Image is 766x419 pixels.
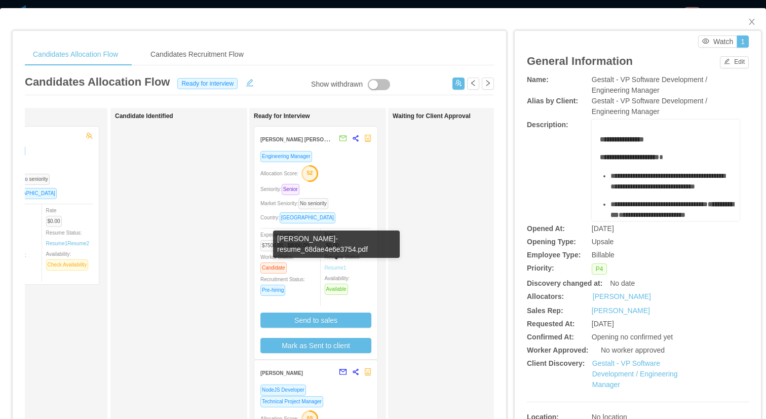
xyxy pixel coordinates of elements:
b: Alias by Client: [527,97,578,105]
span: [GEOGRAPHIC_DATA] [280,212,335,223]
div: [PERSON_NAME]-resume_68dae4e6e3754.pdf [273,231,400,258]
span: Resume Status: [325,254,361,271]
span: Seniority: [260,186,303,192]
span: $0.00 [46,216,62,227]
span: robot [364,368,371,375]
h1: Candidate Identified [115,112,257,120]
button: mail [334,364,347,380]
b: Name: [527,75,549,84]
span: share-alt [352,368,359,375]
span: Availability: [46,251,93,268]
span: Recruitment Status: [260,277,305,293]
div: rdw-wrapper [592,120,740,221]
a: Gestalt - VP Software Development / Engineering Manager [592,359,678,389]
span: Country: [260,215,339,220]
span: No seniority [20,174,50,185]
button: 52 [298,165,319,181]
span: robot [364,135,371,142]
span: share-alt [352,135,359,142]
div: Show withdrawn [311,79,363,90]
b: Employee Type: [527,251,581,259]
span: Billable [592,251,615,259]
span: Expected salary: [260,232,314,248]
span: Gestalt - VP Software Development / Engineering Manager [592,97,708,116]
button: icon: editEdit [720,56,749,68]
span: P4 [592,263,607,275]
button: 1 [737,35,749,48]
span: Ready for interview [177,78,238,89]
span: Worker Status: [260,254,294,271]
div: Candidates Recruitment Flow [142,43,252,66]
a: Resume2 [67,240,89,247]
button: Mark as Sent to client [260,338,371,353]
strong: [PERSON_NAME] [260,370,303,376]
b: Priority: [527,264,554,272]
span: Gestalt - VP Software Development / Engineering Manager [592,75,708,94]
span: No seniority [298,198,328,209]
b: Allocators: [527,292,564,300]
b: Description: [527,121,568,129]
div: Candidates Allocation Flow [25,43,126,66]
h1: Waiting for Client Approval [393,112,534,120]
b: Discovery changed at: [527,279,602,287]
button: icon: edit [242,77,258,87]
span: Candidate [260,262,287,274]
span: team [86,132,93,139]
button: icon: left [467,78,479,90]
span: Resume Status: [46,230,90,246]
a: Resume1 [325,264,347,272]
span: Check Availability [46,259,89,271]
b: Confirmed At: [527,333,574,341]
button: Close [738,8,766,36]
span: No worker approved [601,346,665,354]
b: Sales Rep: [527,307,563,315]
h1: Ready for Interview [254,112,396,120]
span: Allocation Score: [260,171,298,176]
span: Technical Project Manager [260,396,323,407]
b: Opening Type: [527,238,576,246]
span: [DATE] [592,320,614,328]
span: Availability: [325,276,352,292]
a: Resume1 [46,240,68,247]
b: Opened At: [527,224,565,233]
span: Upsale [592,238,614,246]
span: Opening no confirmed yet [592,333,673,341]
span: Available [325,284,348,295]
b: Requested At: [527,320,574,328]
button: icon: eyeWatch [698,35,737,48]
button: mail [334,131,347,147]
strong: [PERSON_NAME] [PERSON_NAME] [260,135,347,143]
a: [PERSON_NAME] [592,307,650,315]
button: icon: right [482,78,494,90]
span: Market Seniority: [260,201,332,206]
i: icon: close [748,18,756,26]
span: [GEOGRAPHIC_DATA] [1,188,57,199]
article: Candidates Allocation Flow [25,73,170,90]
span: NodeJS Developer [260,385,306,396]
span: Pre-hiring [260,285,285,296]
span: [DATE] [592,224,614,233]
button: Send to sales [260,313,371,328]
span: Rate [46,208,66,224]
b: Client Discovery: [527,359,585,367]
div: rdw-editor [600,134,732,236]
span: Senior [282,184,299,195]
button: icon: usergroup-add [452,78,465,90]
span: $7500.00 - $8000.00 [260,240,310,251]
span: Engineering Manager [260,151,312,162]
text: 52 [307,170,313,176]
b: Worker Approved: [527,346,588,354]
span: No date [610,279,635,287]
a: [PERSON_NAME] [593,291,651,302]
article: General Information [527,53,633,69]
